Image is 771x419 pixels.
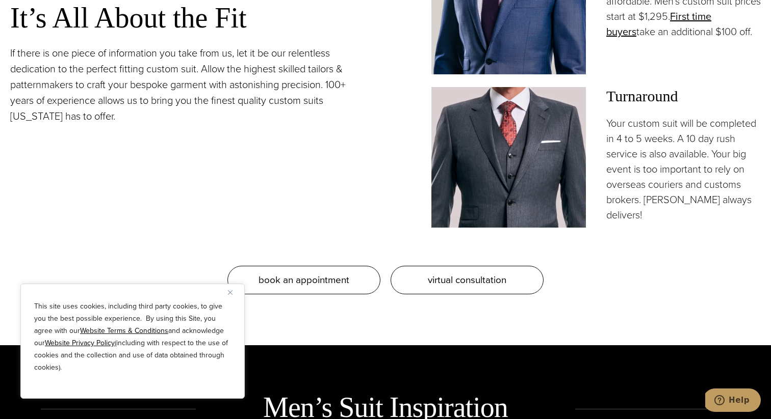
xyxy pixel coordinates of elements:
a: book an appointment [227,266,380,294]
img: Close [228,290,233,295]
h3: It’s All About the Fit [10,1,365,35]
a: Website Terms & Conditions [80,325,168,336]
h3: Turnaround [606,87,761,105]
iframe: Opens a widget where you can chat to one of our agents [705,388,761,414]
span: virtual consultation [428,272,506,287]
a: Website Privacy Policy [45,338,115,348]
span: book an appointment [259,272,349,287]
p: This site uses cookies, including third party cookies, to give you the best possible experience. ... [34,300,231,374]
img: Client in vested charcoal bespoke suit with white shirt and red patterned tie. [431,87,586,227]
a: virtual consultation [391,266,544,294]
p: Your custom suit will be completed in 4 to 5 weeks. A 10 day rush service is also available. Your... [606,116,761,222]
p: If there is one piece of information you take from us, let it be our relentless dedication to the... [10,45,365,124]
button: Close [228,286,240,298]
a: First time buyers [606,9,711,39]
